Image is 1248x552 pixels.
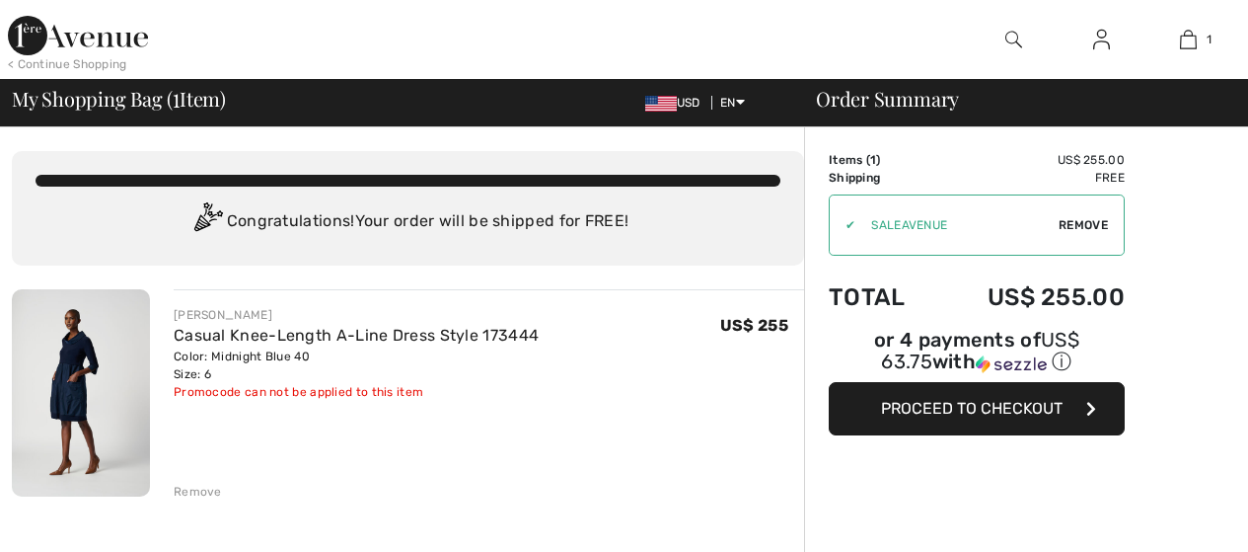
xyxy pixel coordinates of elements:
img: US Dollar [645,96,677,112]
img: My Info [1093,28,1110,51]
td: Shipping [829,169,934,187]
span: US$ 255 [720,316,788,335]
div: < Continue Shopping [8,55,127,73]
div: or 4 payments ofUS$ 63.75withSezzle Click to learn more about Sezzle [829,331,1125,382]
div: Color: Midnight Blue 40 Size: 6 [174,348,539,383]
div: [PERSON_NAME] [174,306,539,324]
input: Promo code [855,196,1059,255]
span: Remove [1059,216,1108,234]
button: Proceed to Checkout [829,382,1125,435]
td: Items ( ) [829,151,934,169]
span: My Shopping Bag ( Item) [12,89,226,109]
td: Free [934,169,1125,187]
td: US$ 255.00 [934,264,1125,331]
div: Congratulations! Your order will be shipped for FREE! [36,202,780,242]
td: US$ 255.00 [934,151,1125,169]
span: US$ 63.75 [881,328,1079,373]
span: 1 [1207,31,1211,48]
div: or 4 payments of with [829,331,1125,375]
div: ✔ [830,216,855,234]
a: 1 [1145,28,1231,51]
span: EN [720,96,745,110]
span: 1 [870,153,876,167]
img: Sezzle [976,355,1047,373]
td: Total [829,264,934,331]
img: Casual Knee-Length A-Line Dress Style 173444 [12,289,150,497]
span: USD [645,96,708,110]
a: Sign In [1077,28,1126,52]
div: Order Summary [792,89,1236,109]
div: Promocode can not be applied to this item [174,383,539,401]
span: Proceed to Checkout [881,399,1063,418]
img: search the website [1005,28,1022,51]
div: Remove [174,483,222,501]
img: Congratulation2.svg [187,202,227,242]
a: Casual Knee-Length A-Line Dress Style 173444 [174,326,539,345]
img: 1ère Avenue [8,16,148,55]
span: 1 [173,84,180,110]
img: My Bag [1180,28,1197,51]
